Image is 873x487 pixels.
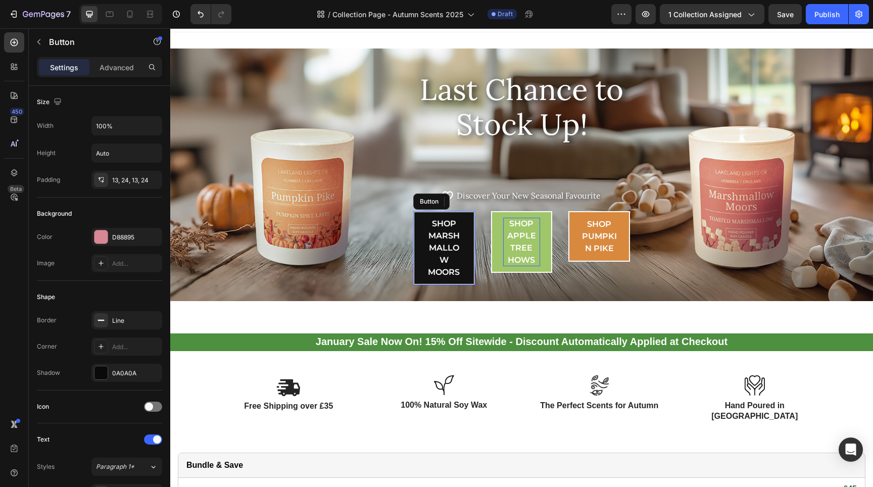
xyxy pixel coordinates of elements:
[37,368,60,377] div: Shadow
[8,185,24,193] div: Beta
[66,8,71,20] p: 7
[96,462,134,471] span: Paragraph 1*
[92,117,162,135] input: Auto
[112,369,160,378] div: 0A0A0A
[333,189,370,238] p: Shop APPLE TREE HOWS
[806,4,848,24] button: Publish
[814,9,840,20] div: Publish
[112,233,160,242] div: D88895
[37,175,60,184] div: Padding
[328,9,330,20] span: /
[419,347,439,367] img: gempages_528716292392223870-84fab9b8-307c-47b8-9b31-768a6bb75d6e.png
[37,95,64,109] div: Size
[205,372,343,382] p: 100% Natural Soy Wax
[515,372,654,394] p: Hand Poured in [GEOGRAPHIC_DATA]
[243,183,305,257] a: Shop Marshmallow Moors
[498,10,513,19] span: Draft
[170,28,873,487] iframe: Design area
[37,342,57,351] div: Corner
[112,316,160,325] div: Line
[37,435,50,444] div: Text
[37,149,56,158] div: Height
[37,259,55,268] div: Image
[768,4,802,24] button: Save
[100,62,134,73] p: Advanced
[673,456,687,465] strong: £45
[37,402,49,411] div: Icon
[92,144,162,162] input: Auto
[360,372,499,383] p: The Perfect Scents for Autumn
[50,62,78,73] p: Settings
[255,189,293,250] p: Shop Marshmallow Moors
[37,316,57,325] div: Border
[37,293,55,302] div: Shape
[106,347,131,372] img: gempages_528716292392223870-e9f622a0-b924-48da-aea4-1520107003d1.svg
[332,9,463,20] span: Collection Page - Autumn Scents 2025
[574,347,595,367] img: gempages_528716292392223870-a5a2e5d8-f1c5-4f16-b3dd-7e3df88aa345.png
[264,347,284,367] img: gempages_528716292392223870-8ed66af3-8f2a-426a-8425-2cc702a45d55.png
[839,437,863,462] div: Open Intercom Messenger
[777,10,794,19] span: Save
[4,4,75,24] button: 7
[321,183,382,245] a: Rich Text Editor. Editing area: main
[112,259,160,268] div: Add...
[410,190,448,226] p: Shop Pumpkin Pike
[333,189,370,238] div: Rich Text Editor. Editing area: main
[10,108,24,116] div: 450
[112,343,160,352] div: Add...
[8,425,695,450] div: Bundle & Save
[112,176,160,185] div: 13, 24, 13, 24
[190,4,231,24] div: Undo/Redo
[145,308,557,319] strong: January Sale Now On! 15% Off Sitewide - Discount Automatically Applied at Checkout
[91,458,162,476] button: Paragraph 1*
[49,36,135,48] p: Button
[668,9,742,20] span: 1 collection assigned
[37,121,54,130] div: Width
[248,169,270,178] div: Button
[398,183,460,233] a: Shop Pumpkin Pike
[37,462,55,471] div: Styles
[660,4,764,24] button: 1 collection assigned
[286,161,430,173] p: Discover Your New Seasonal Favourite
[37,209,72,218] div: Background
[37,232,53,241] div: Color
[50,373,188,383] p: Free Shipping over £35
